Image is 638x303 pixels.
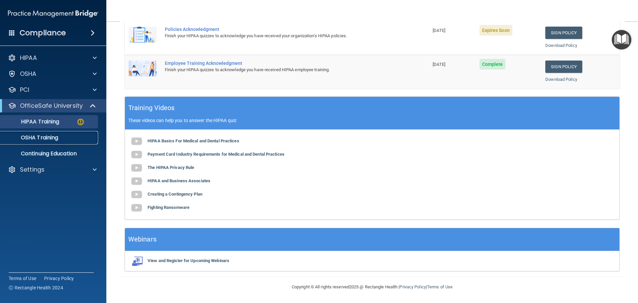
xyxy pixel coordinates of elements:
[8,86,97,94] a: PCI
[128,118,616,123] p: These videos can help you to answer the HIPAA quiz
[148,138,239,143] b: HIPAA Basics For Medical and Dental Practices
[20,28,66,38] h4: Compliance
[130,135,143,148] img: gray_youtube_icon.38fcd6cc.png
[4,118,59,125] p: HIPAA Training
[251,276,493,298] div: Copyright © All rights reserved 2025 @ Rectangle Health | |
[130,175,143,188] img: gray_youtube_icon.38fcd6cc.png
[523,256,630,282] iframe: Drift Widget Chat Controller
[148,205,189,210] b: Fighting Ransomware
[20,86,29,94] p: PCI
[8,70,97,78] a: OSHA
[44,275,74,282] a: Privacy Policy
[479,25,512,36] span: Expires Soon
[130,148,143,161] img: gray_youtube_icon.38fcd6cc.png
[8,166,97,174] a: Settings
[4,150,95,157] p: Continuing Education
[612,30,631,50] button: Open Resource Center
[20,54,37,62] p: HIPAA
[130,201,143,215] img: gray_youtube_icon.38fcd6cc.png
[148,152,284,157] b: Payment Card Industry Requirements for Medical and Dental Practices
[130,188,143,201] img: gray_youtube_icon.38fcd6cc.png
[8,102,96,110] a: OfficeSafe University
[9,284,63,291] span: Ⓒ Rectangle Health 2024
[427,284,453,289] a: Terms of Use
[130,161,143,175] img: gray_youtube_icon.38fcd6cc.png
[479,59,506,70] span: Complete
[20,166,45,174] p: Settings
[545,61,582,73] a: Sign Policy
[165,27,395,32] div: Policies Acknowledgment
[433,62,445,67] span: [DATE]
[148,192,202,197] b: Creating a Contingency Plan
[545,43,577,48] a: Download Policy
[148,258,229,263] b: View and Register for Upcoming Webinars
[545,27,582,39] a: Sign Policy
[130,256,143,266] img: webinarIcon.c7ebbf15.png
[148,178,210,183] b: HIPAA and Business Associates
[148,165,194,170] b: The HIPAA Privacy Rule
[9,275,36,282] a: Terms of Use
[128,102,175,114] h5: Training Videos
[128,233,157,245] h5: Webinars
[20,70,37,78] p: OSHA
[8,54,97,62] a: HIPAA
[4,134,58,141] p: OSHA Training
[76,118,85,126] img: warning-circle.0cc9ac19.png
[399,284,426,289] a: Privacy Policy
[8,7,98,20] img: PMB logo
[165,61,395,66] div: Employee Training Acknowledgment
[165,32,395,40] div: Finish your HIPAA quizzes to acknowledge you have received your organization’s HIPAA policies.
[165,66,395,74] div: Finish your HIPAA quizzes to acknowledge you have received HIPAA employee training.
[433,28,445,33] span: [DATE]
[20,102,83,110] p: OfficeSafe University
[545,77,577,82] a: Download Policy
